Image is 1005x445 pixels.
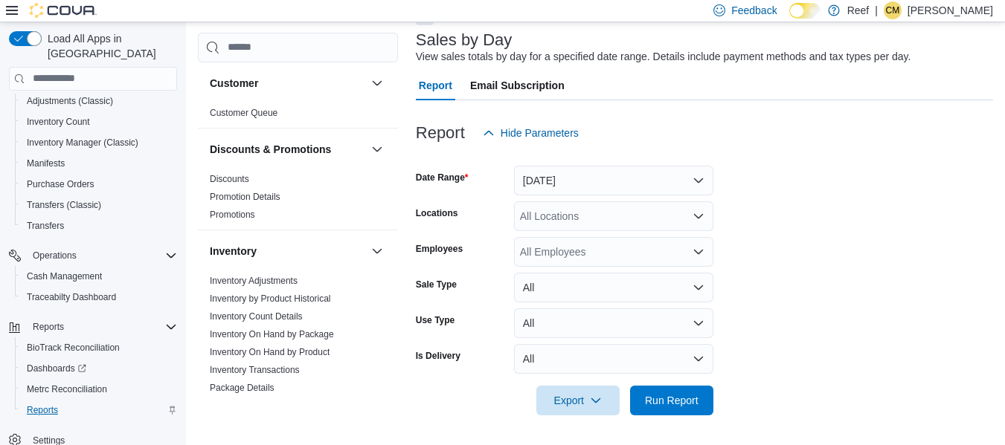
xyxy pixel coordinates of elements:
span: Inventory by Product Historical [210,293,331,305]
span: Inventory Count [27,116,90,128]
span: Purchase Orders [27,178,94,190]
a: Inventory Transactions [210,365,300,375]
button: Operations [3,245,183,266]
a: BioTrack Reconciliation [21,339,126,357]
button: Export [536,386,620,415]
button: Discounts & Promotions [210,142,365,157]
span: Dashboards [21,360,177,377]
input: Dark Mode [789,3,821,19]
button: Reports [3,316,183,337]
label: Is Delivery [416,350,460,362]
h3: Customer [210,76,258,91]
a: Metrc Reconciliation [21,380,113,398]
a: Manifests [21,155,71,172]
button: Operations [27,247,83,264]
span: Reports [27,318,177,336]
button: Discounts & Promotions [368,140,386,158]
span: Reports [33,321,64,333]
h3: Inventory [210,244,257,259]
label: Locations [416,207,458,219]
a: Dashboards [21,360,92,377]
span: Dashboards [27,363,86,374]
a: Discounts [210,174,249,184]
p: | [875,1,878,19]
a: Package Details [210,383,274,393]
span: Metrc Reconciliation [21,380,177,398]
label: Employees [416,243,463,255]
span: Traceabilty Dashboard [27,291,116,303]
a: Inventory by Product Historical [210,293,331,304]
label: Use Type [416,314,455,326]
span: Cash Management [21,267,177,285]
a: Cash Management [21,267,108,285]
span: Reports [27,404,58,416]
p: [PERSON_NAME] [908,1,993,19]
a: Inventory On Hand by Package [210,329,334,340]
span: Transfers (Classic) [27,199,101,211]
span: Run Report [645,393,699,408]
button: Run Report [630,386,713,415]
p: Reef [847,1,870,19]
button: Inventory [210,244,365,259]
button: Traceabilty Dashboard [15,287,183,308]
span: Promotion Details [210,191,280,203]
span: Discounts [210,173,249,185]
span: CM [886,1,900,19]
span: Metrc Reconciliation [27,383,107,395]
h3: Sales by Day [416,31,513,49]
button: Inventory [368,242,386,260]
div: View sales totals by day for a specified date range. Details include payment methods and tax type... [416,49,911,65]
button: All [514,344,713,374]
a: Transfers [21,217,70,235]
a: Traceabilty Dashboard [21,288,122,306]
a: Inventory Count Details [210,311,303,322]
a: Reports [21,401,64,419]
span: Package Details [210,382,274,394]
a: Inventory Count [21,113,96,131]
div: Customer [198,104,398,128]
span: Inventory On Hand by Package [210,328,334,340]
a: Promotions [210,209,255,220]
span: Adjustments (Classic) [27,95,113,107]
a: Inventory Adjustments [210,276,298,286]
button: Reports [15,400,183,420]
label: Date Range [416,172,469,183]
button: All [514,273,713,302]
a: Customer Queue [210,108,277,118]
span: BioTrack Reconciliation [27,342,120,354]
span: Inventory Count Details [210,311,303,322]
span: Cash Management [27,270,102,282]
h3: Discounts & Promotions [210,142,331,157]
button: Manifests [15,153,183,174]
h3: Report [416,124,465,142]
span: Purchase Orders [21,175,177,193]
span: Promotions [210,209,255,221]
button: BioTrack Reconciliation [15,337,183,358]
button: Purchase Orders [15,174,183,195]
button: Inventory Count [15,111,183,132]
span: Email Subscription [470,71,565,100]
button: Inventory Manager (Classic) [15,132,183,153]
a: Inventory On Hand by Product [210,347,330,357]
button: All [514,308,713,338]
span: Adjustments (Classic) [21,92,177,110]
span: Inventory Manager (Classic) [27,137,138,149]
span: Hide Parameters [501,126,579,140]
div: Camron McKinley [884,1,902,19]
span: Inventory Count [21,113,177,131]
span: Customer Queue [210,107,277,119]
span: Inventory Manager (Classic) [21,134,177,152]
button: Reports [27,318,70,336]
button: Transfers (Classic) [15,195,183,215]
button: Customer [210,76,365,91]
span: Transfers (Classic) [21,196,177,214]
button: [DATE] [514,166,713,195]
span: Load All Apps in [GEOGRAPHIC_DATA] [42,31,177,61]
span: Manifests [21,155,177,172]
button: Customer [368,74,386,92]
span: Report [419,71,452,100]
span: Manifests [27,157,65,169]
a: Adjustments (Classic) [21,92,119,110]
span: Reports [21,401,177,419]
